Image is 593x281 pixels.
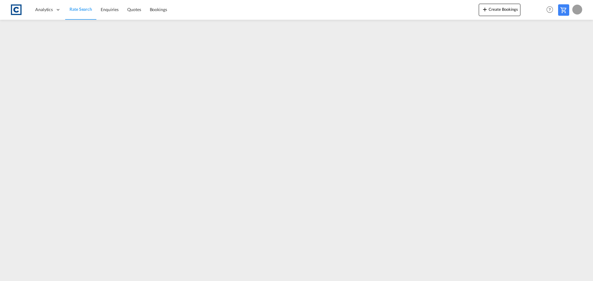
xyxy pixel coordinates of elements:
div: Help [545,4,558,15]
button: icon-plus 400-fgCreate Bookings [479,4,520,16]
span: Analytics [35,6,53,13]
span: Rate Search [69,6,92,12]
span: Enquiries [101,7,119,12]
md-icon: icon-plus 400-fg [481,6,489,13]
span: Bookings [150,7,167,12]
span: Quotes [127,7,141,12]
span: Help [545,4,555,15]
img: 1fdb9190129311efbfaf67cbb4249bed.jpeg [9,3,23,17]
